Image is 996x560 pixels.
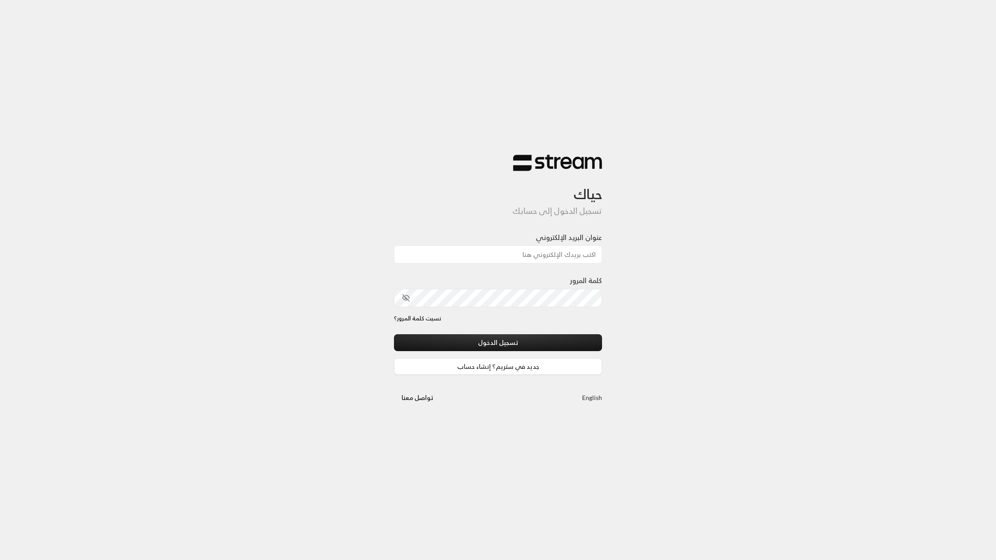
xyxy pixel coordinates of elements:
label: عنوان البريد الإلكتروني [536,232,602,243]
button: تسجيل الدخول [394,334,602,351]
a: English [582,389,602,406]
a: نسيت كلمة المرور؟ [394,314,441,323]
h5: تسجيل الدخول إلى حسابك [394,206,602,216]
img: Stream Logo [513,154,602,172]
button: تواصل معنا [394,389,441,406]
h3: حياك [394,172,602,202]
button: toggle password visibility [398,290,414,305]
a: جديد في ستريم؟ إنشاء حساب [394,358,602,375]
a: تواصل معنا [394,392,441,403]
label: كلمة المرور [570,275,602,286]
input: اكتب بريدك الإلكتروني هنا [394,245,602,264]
